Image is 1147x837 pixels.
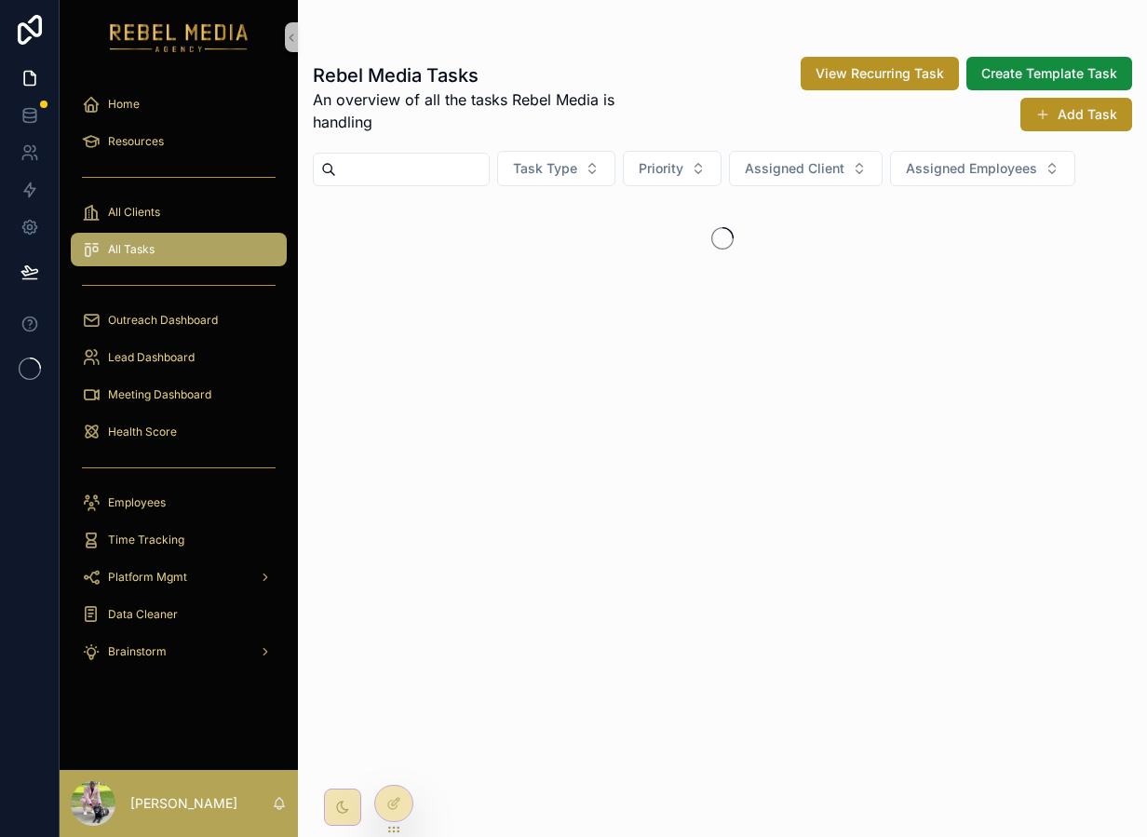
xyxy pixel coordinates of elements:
[71,88,287,121] a: Home
[981,64,1117,83] span: Create Template Task
[313,62,673,88] h1: Rebel Media Tasks
[108,97,140,112] span: Home
[71,415,287,449] a: Health Score
[60,74,298,693] div: scrollable content
[71,635,287,668] a: Brainstorm
[816,64,944,83] span: View Recurring Task
[71,560,287,594] a: Platform Mgmt
[745,159,844,178] span: Assigned Client
[108,495,166,510] span: Employees
[108,387,211,402] span: Meeting Dashboard
[801,57,959,90] button: View Recurring Task
[313,88,673,133] span: An overview of all the tasks Rebel Media is handling
[108,242,155,257] span: All Tasks
[108,570,187,585] span: Platform Mgmt
[108,313,218,328] span: Outreach Dashboard
[639,159,683,178] span: Priority
[71,378,287,412] a: Meeting Dashboard
[966,57,1132,90] button: Create Template Task
[108,134,164,149] span: Resources
[906,159,1037,178] span: Assigned Employees
[71,304,287,337] a: Outreach Dashboard
[71,233,287,266] a: All Tasks
[71,341,287,374] a: Lead Dashboard
[108,425,177,439] span: Health Score
[1020,98,1132,131] button: Add Task
[513,159,577,178] span: Task Type
[729,151,883,186] button: Select Button
[71,125,287,158] a: Resources
[130,794,237,813] p: [PERSON_NAME]
[108,607,178,622] span: Data Cleaner
[108,533,184,547] span: Time Tracking
[108,205,160,220] span: All Clients
[890,151,1075,186] button: Select Button
[108,350,195,365] span: Lead Dashboard
[497,151,615,186] button: Select Button
[108,644,167,659] span: Brainstorm
[71,598,287,631] a: Data Cleaner
[110,22,249,52] img: App logo
[71,196,287,229] a: All Clients
[71,523,287,557] a: Time Tracking
[71,486,287,520] a: Employees
[623,151,722,186] button: Select Button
